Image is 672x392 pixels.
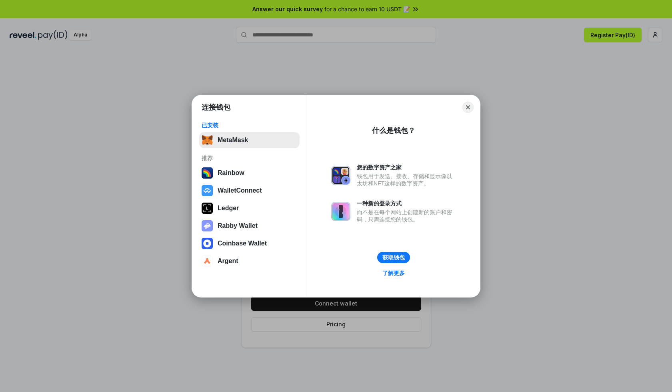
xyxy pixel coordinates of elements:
[218,137,248,144] div: MetaMask
[218,257,238,265] div: Argent
[202,103,230,112] h1: 连接钱包
[357,200,456,207] div: 一种新的登录方式
[199,200,300,216] button: Ledger
[202,135,213,146] img: svg+xml,%3Csvg%20fill%3D%22none%22%20height%3D%2233%22%20viewBox%3D%220%200%2035%2033%22%20width%...
[218,205,239,212] div: Ledger
[357,164,456,171] div: 您的数字资产之家
[199,253,300,269] button: Argent
[357,173,456,187] div: 钱包用于发送、接收、存储和显示像以太坊和NFT这样的数字资产。
[382,254,405,261] div: 获取钱包
[202,167,213,179] img: svg+xml,%3Csvg%20width%3D%22120%22%20height%3D%22120%22%20viewBox%3D%220%200%20120%20120%22%20fil...
[372,126,415,135] div: 什么是钱包？
[331,166,350,185] img: svg+xml,%3Csvg%20xmlns%3D%22http%3A%2F%2Fwww.w3.org%2F2000%2Fsvg%22%20fill%3D%22none%22%20viewBox...
[199,165,300,181] button: Rainbow
[218,187,262,194] div: WalletConnect
[357,209,456,223] div: 而不是在每个网站上创建新的账户和密码，只需连接您的钱包。
[202,155,297,162] div: 推荐
[202,255,213,267] img: svg+xml,%3Csvg%20width%3D%2228%22%20height%3D%2228%22%20viewBox%3D%220%200%2028%2028%22%20fill%3D...
[218,240,267,247] div: Coinbase Wallet
[377,252,410,263] button: 获取钱包
[199,132,300,148] button: MetaMask
[199,183,300,199] button: WalletConnect
[378,268,410,278] a: 了解更多
[202,122,297,129] div: 已安装
[202,185,213,196] img: svg+xml,%3Csvg%20width%3D%2228%22%20height%3D%2228%22%20viewBox%3D%220%200%2028%2028%22%20fill%3D...
[202,203,213,214] img: svg+xml,%3Csvg%20xmlns%3D%22http%3A%2F%2Fwww.w3.org%2F2000%2Fsvg%22%20width%3D%2228%22%20height%3...
[382,269,405,277] div: 了解更多
[202,238,213,249] img: svg+xml,%3Csvg%20width%3D%2228%22%20height%3D%2228%22%20viewBox%3D%220%200%2028%2028%22%20fill%3D...
[218,222,258,229] div: Rabby Wallet
[218,169,244,177] div: Rainbow
[199,218,300,234] button: Rabby Wallet
[462,102,474,113] button: Close
[199,235,300,251] button: Coinbase Wallet
[202,220,213,231] img: svg+xml,%3Csvg%20xmlns%3D%22http%3A%2F%2Fwww.w3.org%2F2000%2Fsvg%22%20fill%3D%22none%22%20viewBox...
[331,202,350,221] img: svg+xml,%3Csvg%20xmlns%3D%22http%3A%2F%2Fwww.w3.org%2F2000%2Fsvg%22%20fill%3D%22none%22%20viewBox...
